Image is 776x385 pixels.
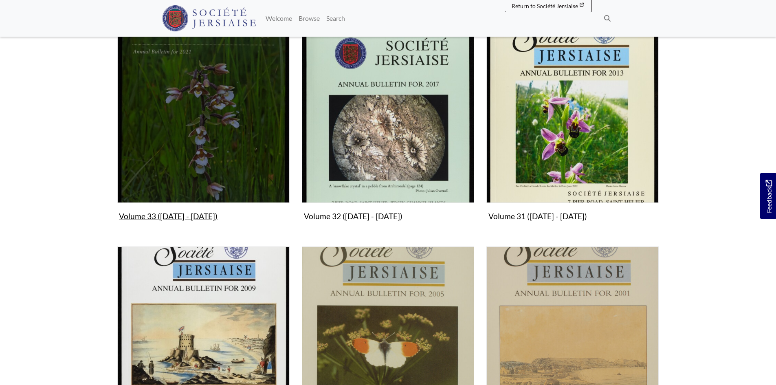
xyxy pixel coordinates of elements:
img: Volume 33 (2021 - 2024) [117,31,290,203]
a: Volume 32 (2017 - 2020) Volume 32 ([DATE] - [DATE]) [302,31,474,224]
a: Volume 31 (2013 - 2016) Volume 31 ([DATE] - [DATE]) [486,31,659,224]
img: Société Jersiaise [162,5,256,31]
span: Feedback [764,180,774,213]
div: Subcollection [296,31,480,237]
img: Volume 32 (2017 - 2020) [302,31,474,203]
div: Subcollection [111,31,296,237]
div: Subcollection [480,31,665,237]
a: Would you like to provide feedback? [760,173,776,219]
a: Search [323,10,348,26]
span: Return to Société Jersiaise [512,2,578,9]
a: Browse [295,10,323,26]
a: Volume 33 (2021 - 2024) Volume 33 ([DATE] - [DATE]) [117,31,290,224]
img: Volume 31 (2013 - 2016) [486,31,659,203]
a: Société Jersiaise logo [162,3,256,33]
a: Welcome [262,10,295,26]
